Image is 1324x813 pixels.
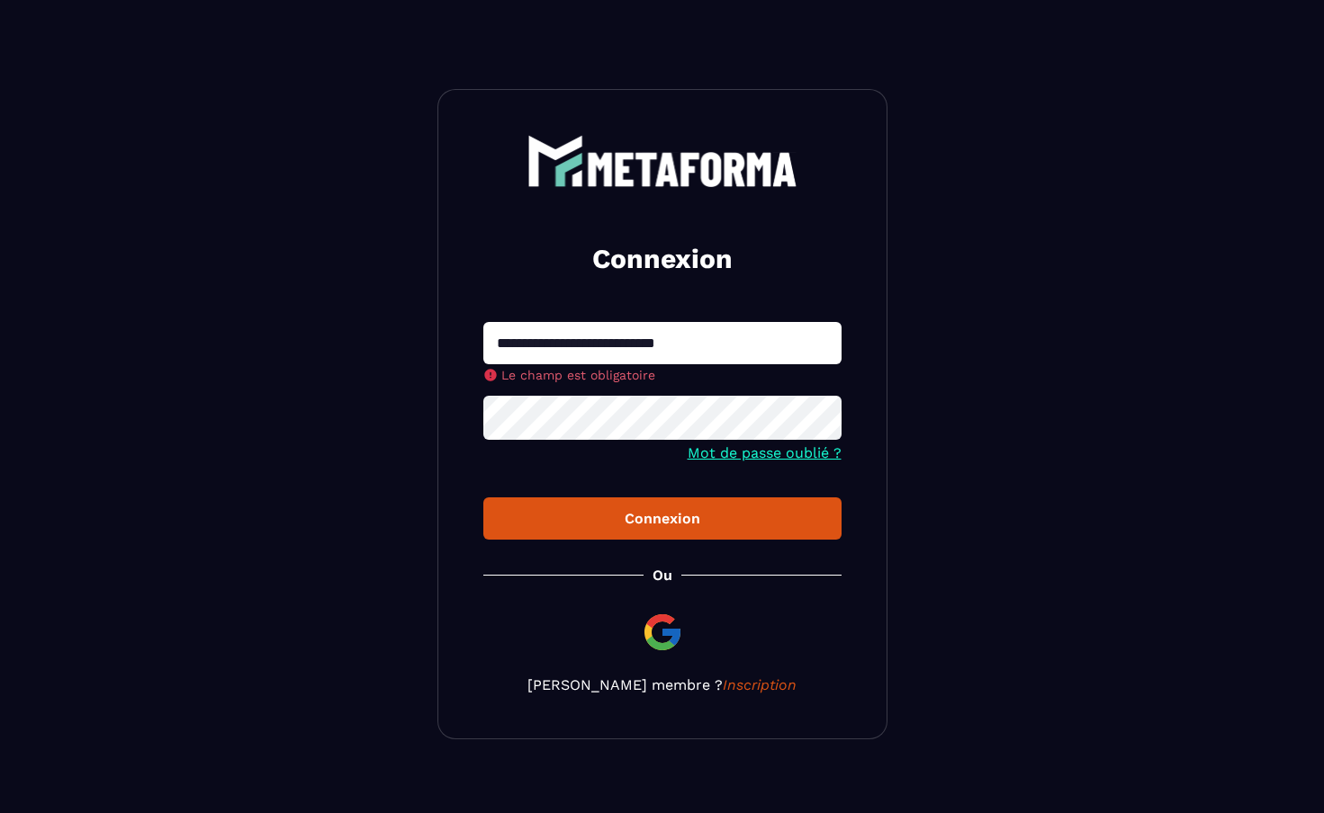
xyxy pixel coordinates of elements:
span: Le champ est obligatoire [501,368,655,382]
h2: Connexion [505,241,820,277]
button: Connexion [483,497,842,540]
a: Mot de passe oublié ? [688,444,842,461]
p: [PERSON_NAME] membre ? [483,676,842,693]
img: logo [527,135,797,187]
p: Ou [653,567,672,584]
a: logo [483,135,842,187]
div: Connexion [498,510,827,527]
a: Inscription [723,676,797,693]
img: google [641,611,684,654]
